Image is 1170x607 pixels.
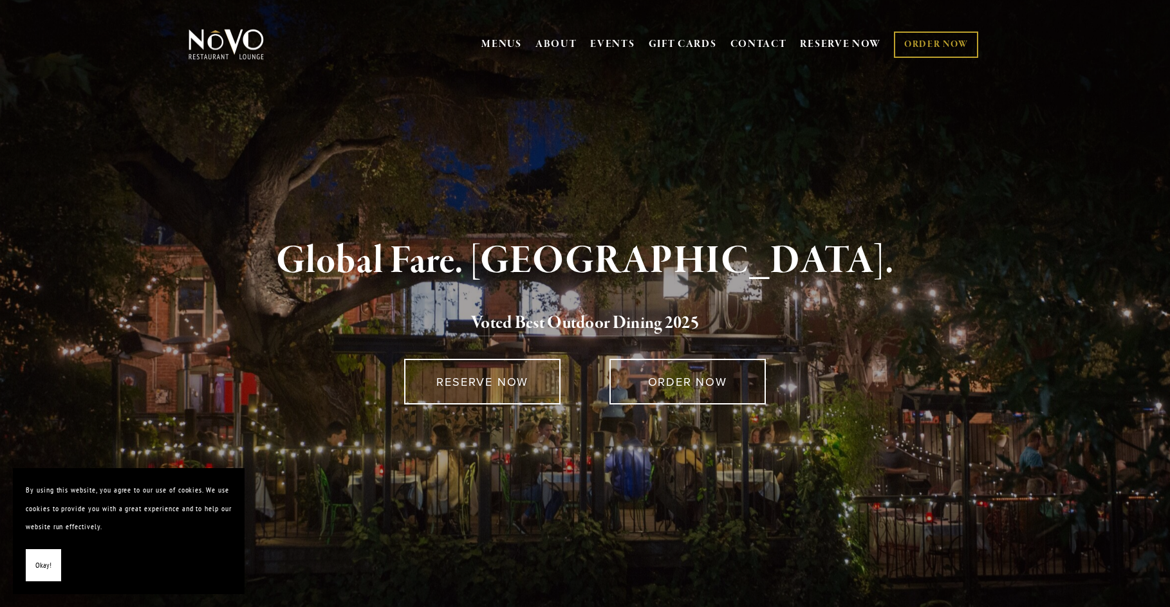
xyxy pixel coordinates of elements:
button: Okay! [26,549,61,582]
a: RESERVE NOW [800,32,881,57]
a: RESERVE NOW [404,359,561,404]
a: CONTACT [730,32,787,57]
p: By using this website, you agree to our use of cookies. We use cookies to provide you with a grea... [26,481,232,536]
a: ORDER NOW [894,32,978,58]
section: Cookie banner [13,468,245,594]
h2: 5 [210,310,960,337]
span: Okay! [35,556,51,575]
a: MENUS [481,38,522,51]
a: ABOUT [535,38,577,51]
strong: Global Fare. [GEOGRAPHIC_DATA]. [276,237,893,285]
a: GIFT CARDS [649,32,717,57]
a: EVENTS [590,38,635,51]
a: ORDER NOW [609,359,766,404]
a: Voted Best Outdoor Dining 202 [471,312,691,336]
img: Novo Restaurant &amp; Lounge [186,28,266,60]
